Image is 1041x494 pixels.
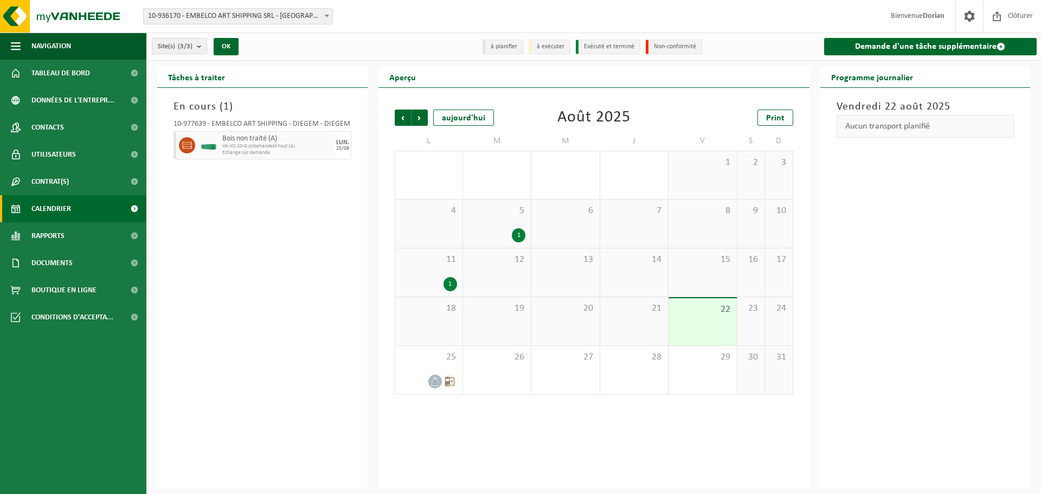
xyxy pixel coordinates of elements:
[674,157,731,169] span: 1
[143,8,333,24] span: 10-936170 - EMBELCO ART SHIPPING SRL - ETTERBEEK
[336,139,349,146] div: LUN.
[31,304,113,331] span: Conditions d'accepta...
[600,131,669,151] td: J
[512,228,525,242] div: 1
[222,150,332,156] span: Echange sur demande
[606,303,663,315] span: 21
[222,134,332,143] span: Bois non traité (A)
[606,254,663,266] span: 14
[173,99,351,115] h3: En cours ( )
[606,351,663,363] span: 28
[401,205,457,217] span: 4
[152,38,207,54] button: Site(s)(3/3)
[178,43,192,50] count: (3/3)
[412,110,428,126] span: Suivant
[743,157,759,169] span: 2
[468,205,525,217] span: 5
[173,120,351,131] div: 10-977639 - EMBELCO ART SHIPPING - DIEGEM - DIEGEM
[674,304,731,316] span: 22
[31,195,71,222] span: Calendrier
[646,40,702,54] li: Non-conformité
[395,110,411,126] span: Précédent
[336,146,349,151] div: 25/08
[770,351,787,363] span: 31
[31,249,73,277] span: Documents
[743,254,759,266] span: 16
[674,254,731,266] span: 15
[223,101,229,112] span: 1
[214,38,239,55] button: OK
[606,205,663,217] span: 7
[576,40,640,54] li: Exécuté et terminé
[537,205,594,217] span: 6
[401,254,457,266] span: 11
[674,351,731,363] span: 29
[31,60,90,87] span: Tableau de bord
[770,303,787,315] span: 24
[820,66,924,87] h2: Programme journalier
[766,114,785,123] span: Print
[529,40,570,54] li: à exécuter
[31,87,114,114] span: Données de l'entrepr...
[757,110,793,126] a: Print
[669,131,737,151] td: V
[395,131,463,151] td: L
[557,110,631,126] div: Août 2025
[743,205,759,217] span: 9
[824,38,1037,55] a: Demande d'une tâche supplémentaire
[468,254,525,266] span: 12
[222,143,332,150] span: HK-XC-20-G onbehandeld hout (A)
[483,40,523,54] li: à planifier
[923,12,944,20] strong: Dorian
[31,168,69,195] span: Contrat(s)
[737,131,765,151] td: S
[537,303,594,315] span: 20
[158,39,192,55] span: Site(s)
[144,9,332,24] span: 10-936170 - EMBELCO ART SHIPPING SRL - ETTERBEEK
[770,205,787,217] span: 10
[31,114,64,141] span: Contacts
[401,303,457,315] span: 18
[433,110,494,126] div: aujourd'hui
[770,254,787,266] span: 17
[31,141,76,168] span: Utilisateurs
[157,66,236,87] h2: Tâches à traiter
[765,131,793,151] td: D
[743,351,759,363] span: 30
[31,277,97,304] span: Boutique en ligne
[31,33,71,60] span: Navigation
[444,277,457,291] div: 1
[531,131,600,151] td: M
[463,131,531,151] td: M
[537,351,594,363] span: 27
[31,222,65,249] span: Rapports
[674,205,731,217] span: 8
[743,303,759,315] span: 23
[537,254,594,266] span: 13
[201,142,217,150] img: HK-XC-20-GN-00
[837,99,1014,115] h3: Vendredi 22 août 2025
[770,157,787,169] span: 3
[378,66,427,87] h2: Aperçu
[837,115,1014,138] div: Aucun transport planifié
[468,303,525,315] span: 19
[468,351,525,363] span: 26
[401,351,457,363] span: 25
